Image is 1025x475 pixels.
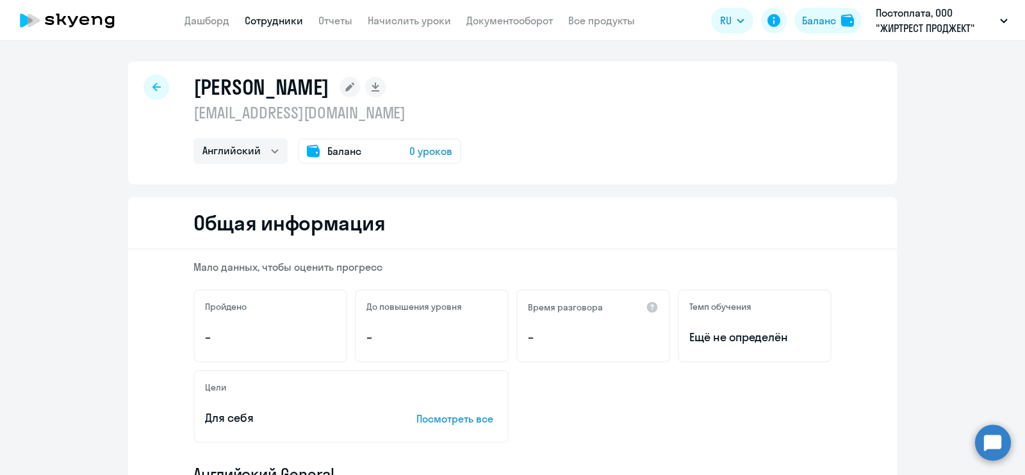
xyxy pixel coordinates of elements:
[193,102,461,123] p: [EMAIL_ADDRESS][DOMAIN_NAME]
[794,8,862,33] button: Балансbalance
[205,329,336,346] p: –
[409,143,452,159] span: 0 уроков
[318,14,352,27] a: Отчеты
[368,14,451,27] a: Начислить уроки
[568,14,635,27] a: Все продукты
[245,14,303,27] a: Сотрудники
[528,302,603,313] h5: Время разговора
[869,5,1014,36] button: Постоплата, ООО "ЖИРТРЕСТ ПРОДЖЕКТ"
[802,13,836,28] div: Баланс
[689,301,751,312] h5: Темп обучения
[366,301,462,312] h5: До повышения уровня
[366,329,497,346] p: –
[720,13,732,28] span: RU
[193,210,385,236] h2: Общая информация
[689,329,820,346] span: Ещё не определён
[416,411,497,426] p: Посмотреть все
[205,301,247,312] h5: Пройдено
[466,14,553,27] a: Документооборот
[184,14,229,27] a: Дашборд
[876,5,995,36] p: Постоплата, ООО "ЖИРТРЕСТ ПРОДЖЕКТ"
[528,329,659,346] p: –
[205,410,377,426] p: Для себя
[711,8,753,33] button: RU
[205,382,226,393] h5: Цели
[193,74,329,100] h1: [PERSON_NAME]
[193,260,832,274] p: Мало данных, чтобы оценить прогресс
[327,143,361,159] span: Баланс
[841,14,854,27] img: balance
